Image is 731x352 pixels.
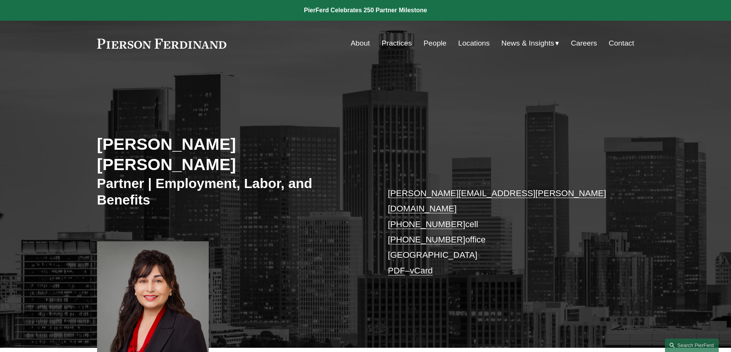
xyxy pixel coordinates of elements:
a: vCard [410,266,433,275]
a: folder dropdown [502,36,559,51]
h2: [PERSON_NAME] [PERSON_NAME] [97,134,366,174]
a: Careers [571,36,597,51]
a: Search this site [665,339,719,352]
h3: Partner | Employment, Labor, and Benefits [97,175,366,208]
a: [PHONE_NUMBER] [388,219,465,229]
a: Contact [609,36,634,51]
a: PDF [388,266,405,275]
span: News & Insights [502,37,554,50]
a: Practices [381,36,412,51]
a: Locations [458,36,490,51]
a: [PERSON_NAME][EMAIL_ADDRESS][PERSON_NAME][DOMAIN_NAME] [388,188,606,213]
a: About [351,36,370,51]
a: People [424,36,447,51]
p: cell office [GEOGRAPHIC_DATA] – [388,186,612,278]
a: [PHONE_NUMBER] [388,235,465,244]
